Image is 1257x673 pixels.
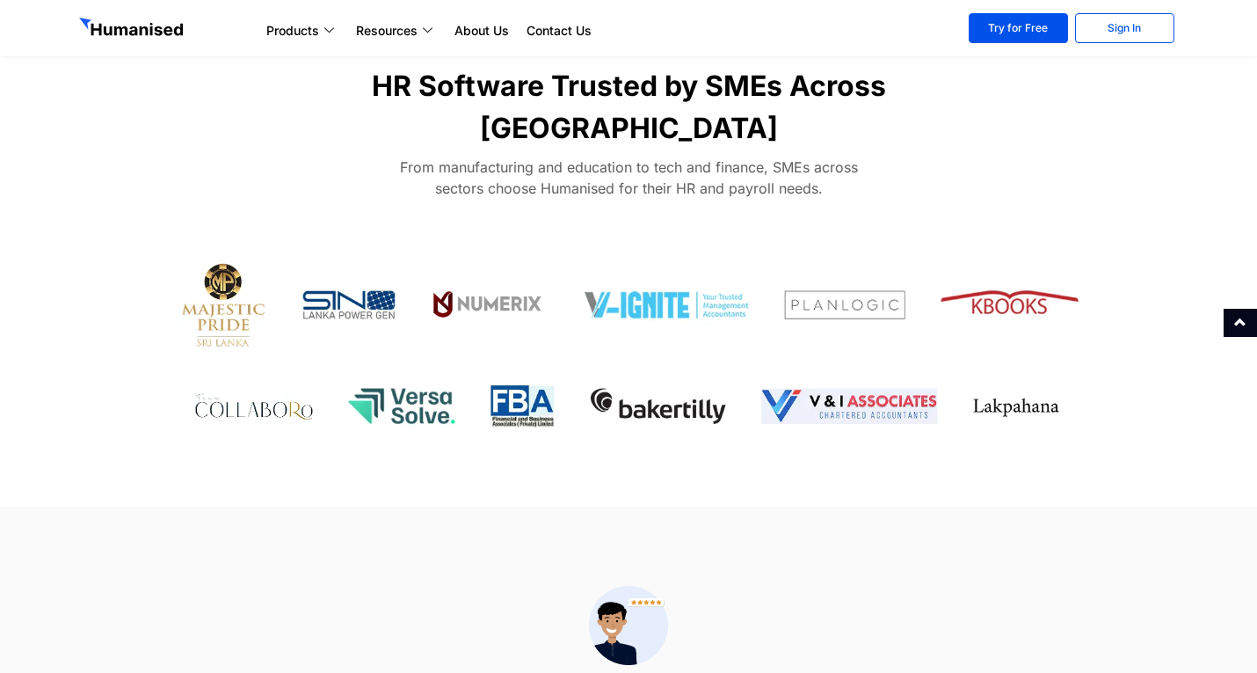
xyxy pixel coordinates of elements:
p: From manufacturing and education to tech and finance, SMEs across sectors choose Humanised for th... [382,157,875,199]
a: Contact Us [518,20,600,41]
h2: HR Software Trusted by SMEs Across [GEOGRAPHIC_DATA] [330,65,927,150]
img: GetHumanised Logo [79,18,186,40]
a: Sign In [1075,13,1174,43]
a: Products [258,20,347,41]
a: Try for Free [969,13,1068,43]
a: About Us [446,20,518,41]
a: Resources [347,20,446,41]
